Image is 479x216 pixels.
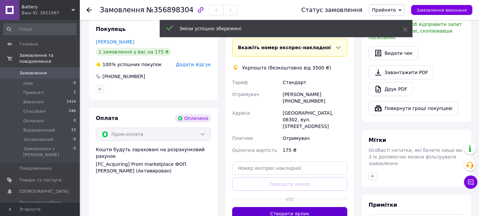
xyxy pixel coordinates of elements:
[19,70,47,76] span: Замовлення
[146,6,194,14] span: №356898304
[238,45,331,50] span: Вкажіть номер експрес-накладної
[369,148,463,166] span: Особисті нотатки, які бачите лише ви. З їх допомогою можна фільтрувати замовлення
[19,41,38,47] span: Головна
[232,162,347,175] input: Номер експрес-накладної
[179,25,386,32] div: Зміни успішно збережені
[74,80,76,86] span: 0
[19,165,52,171] span: Повідомлення
[23,99,44,105] span: Виконані
[19,53,80,64] span: Замовлення та повідомлення
[96,115,118,121] span: Оплата
[23,146,74,158] span: Замовлення з [PERSON_NAME]
[281,88,349,107] div: [PERSON_NAME] [PHONE_NUMBER]
[100,6,144,14] span: Замовлення
[369,65,434,79] a: Завантажити PDF
[96,161,211,174] div: [FC_Acquiring] Prom marketplace ФОП [PERSON_NAME] (Активирован)
[19,200,62,212] span: Показники роботи компанії
[369,82,413,96] a: Друк PDF
[416,8,467,13] span: Замовлення виконано
[102,62,116,67] span: 100%
[232,110,250,116] span: Адреса
[23,90,44,96] span: Прийняті
[96,146,211,174] div: Кошти будуть зараховані на розрахунковий рахунок
[23,127,55,133] span: Відправлений
[96,61,162,68] div: успішних покупок
[67,99,76,105] span: 1414
[86,7,92,13] div: Повернутися назад
[74,90,76,96] span: 1
[369,22,462,40] span: У вас є 30 днів, щоб відправити запит на відгук покупцеві, скопіювавши посилання.
[3,23,77,35] input: Пошук
[281,144,349,156] div: 175 ₴
[23,108,46,114] span: Скасовані
[23,118,44,124] span: Оплачені
[19,188,69,194] span: [DEMOGRAPHIC_DATA]
[175,114,211,122] div: Оплачено
[19,177,62,183] span: Товари та послуги
[96,48,171,56] div: 1 замовлення у вас на 175 ₴
[102,73,146,80] div: [PHONE_NUMBER]
[372,7,396,13] span: Прийнято
[240,64,333,71] div: Укрпошта (безкоштовно від 3500 ₴)
[71,127,76,133] span: 13
[232,136,253,141] span: Платник
[281,132,349,144] div: Отримувач
[22,4,72,10] span: Battery
[369,46,418,60] button: Видати чек
[74,137,76,143] span: 0
[74,146,76,158] span: 0
[369,101,458,115] button: Повернути гроші покупцеві
[74,118,76,124] span: 0
[411,5,472,15] button: Замовлення виконано
[369,137,386,143] span: Мітки
[23,80,33,86] span: Нові
[96,39,134,45] a: [PERSON_NAME]
[464,175,477,189] button: Чат з покупцем
[284,196,296,202] span: або
[69,108,76,114] span: 246
[23,137,53,143] span: Запакований
[301,7,363,13] div: Статус замовлення
[281,76,349,88] div: Стандарт
[232,148,277,153] span: Оціночна вартість
[232,80,248,85] span: Тариф
[22,10,80,16] div: Ваш ID: 3911067
[281,107,349,132] div: [GEOGRAPHIC_DATA], 08302, вул. [STREET_ADDRESS]
[232,92,259,97] span: Отримувач
[369,202,397,208] span: Примітки
[176,62,211,67] span: Додати відгук
[96,26,126,32] span: Покупець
